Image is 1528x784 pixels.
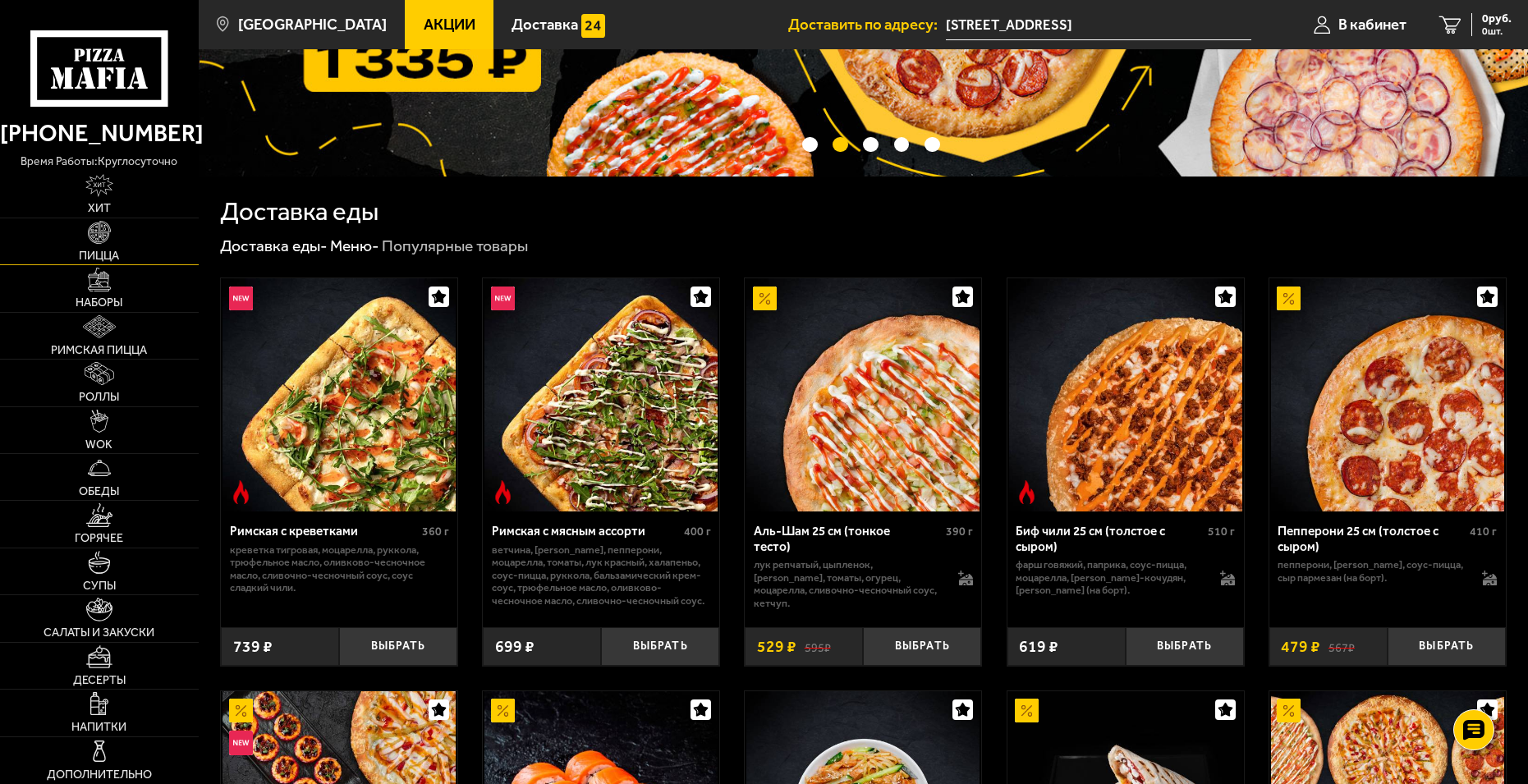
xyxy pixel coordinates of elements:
[754,558,942,609] p: лук репчатый, цыпленок, [PERSON_NAME], томаты, огурец, моцарелла, сливочно-чесночный соус, кетчуп.
[79,392,119,403] span: Роллы
[1015,699,1039,722] img: Акционный
[1470,525,1497,539] span: 410 г
[684,525,711,539] span: 400 г
[85,439,112,451] span: WOK
[1016,524,1204,554] div: Биф чили 25 см (толстое с сыром)
[894,137,910,153] button: точки переключения
[339,627,457,666] button: Выбрать
[492,524,680,539] div: Римская с мясным ассорти
[1009,278,1242,511] img: Биф чили 25 см (толстое с сыром)
[1271,278,1504,511] img: Пепперони 25 см (толстое с сыром)
[1208,525,1235,539] span: 510 г
[71,722,126,733] span: Напитки
[484,278,718,511] img: Римская с мясным ассорти
[229,699,253,722] img: Акционный
[1338,17,1406,33] span: В кабинет
[76,297,122,309] span: Наборы
[1278,558,1466,584] p: пепперони, [PERSON_NAME], соус-пицца, сыр пармезан (на борт).
[754,524,942,554] div: Аль-Шам 25 см (тонкое тесто)
[805,639,831,654] s: 595 ₽
[229,731,253,754] img: Новинка
[79,250,119,262] span: Пицца
[79,486,119,497] span: Обеды
[223,278,456,511] img: Римская с креветками
[424,17,475,33] span: Акции
[745,278,981,511] a: АкционныйАль-Шам 25 см (тонкое тесто)
[220,236,328,255] a: Доставка еды-
[946,10,1251,40] input: Ваш адрес доставки
[1015,480,1039,504] img: Острое блюдо
[382,236,528,256] div: Популярные товары
[788,17,946,33] span: Доставить по адресу:
[1277,699,1301,722] img: Акционный
[601,627,719,666] button: Выбрать
[1482,13,1512,25] span: 0 руб.
[757,639,796,654] span: 529 ₽
[83,580,116,592] span: Супы
[483,278,719,511] a: НовинкаОстрое блюдоРимская с мясным ассорти
[491,287,515,310] img: Новинка
[75,533,123,544] span: Горячее
[220,199,379,224] h1: Доставка еды
[863,627,981,666] button: Выбрать
[44,627,154,639] span: Салаты и закуски
[1019,639,1058,654] span: 619 ₽
[753,287,777,310] img: Акционный
[422,525,449,539] span: 360 г
[1482,26,1512,36] span: 0 шт.
[1278,524,1466,554] div: Пепперони 25 см (толстое с сыром)
[1281,639,1320,654] span: 479 ₽
[581,14,605,38] img: 15daf4d41897b9f0e9f617042186c801.svg
[512,17,578,33] span: Доставка
[221,278,457,511] a: НовинкаОстрое блюдоРимская с креветками
[1269,278,1506,511] a: АкционныйПепперони 25 см (толстое с сыром)
[1126,627,1244,666] button: Выбрать
[230,543,449,594] p: креветка тигровая, моцарелла, руккола, трюфельное масло, оливково-чесночное масло, сливочно-чесно...
[230,524,418,539] div: Римская с креветками
[73,675,126,686] span: Десерты
[229,480,253,504] img: Острое блюдо
[51,345,147,356] span: Римская пицца
[1388,627,1506,666] button: Выбрать
[1328,639,1355,654] s: 567 ₽
[47,769,152,781] span: Дополнительно
[492,543,711,607] p: ветчина, [PERSON_NAME], пепперони, моцарелла, томаты, лук красный, халапеньо, соус-пицца, руккола...
[88,203,111,214] span: Хит
[495,639,535,654] span: 699 ₽
[238,17,387,33] span: [GEOGRAPHIC_DATA]
[833,137,848,153] button: точки переключения
[330,236,379,255] a: Меню-
[233,639,273,654] span: 739 ₽
[746,278,980,511] img: Аль-Шам 25 см (тонкое тесто)
[925,137,940,153] button: точки переключения
[946,525,973,539] span: 390 г
[1277,287,1301,310] img: Акционный
[491,480,515,504] img: Острое блюдо
[229,287,253,310] img: Новинка
[863,137,879,153] button: точки переключения
[802,137,818,153] button: точки переключения
[1016,558,1204,597] p: фарш говяжий, паприка, соус-пицца, моцарелла, [PERSON_NAME]-кочудян, [PERSON_NAME] (на борт).
[491,699,515,722] img: Акционный
[1007,278,1244,511] a: Острое блюдоБиф чили 25 см (толстое с сыром)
